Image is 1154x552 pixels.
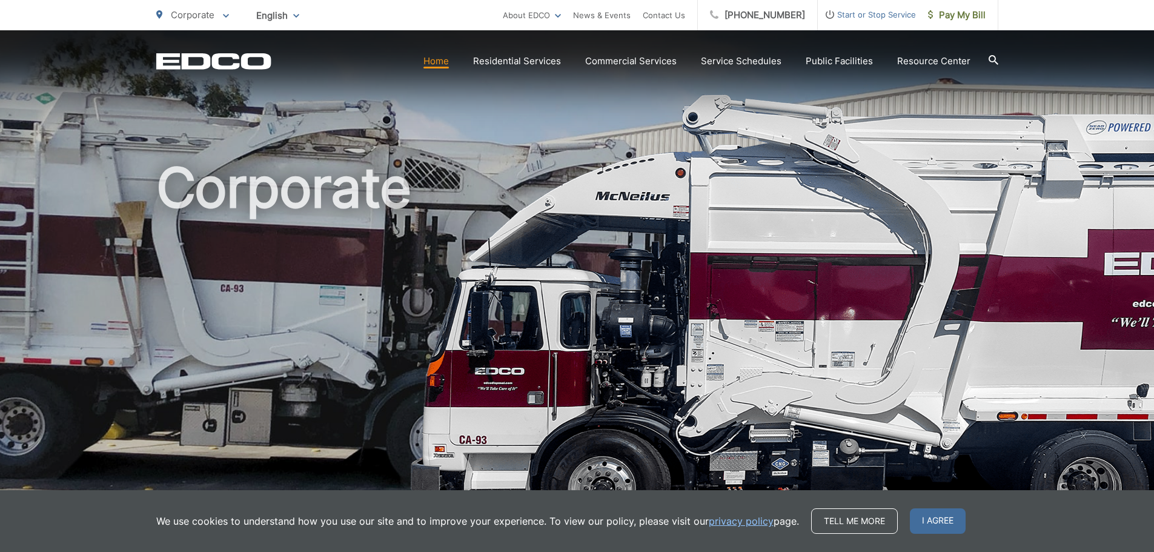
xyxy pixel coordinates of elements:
a: Residential Services [473,54,561,68]
a: Contact Us [643,8,685,22]
span: I agree [910,508,966,534]
a: About EDCO [503,8,561,22]
a: Tell me more [811,508,898,534]
a: Service Schedules [701,54,781,68]
p: We use cookies to understand how you use our site and to improve your experience. To view our pol... [156,514,799,528]
a: Home [423,54,449,68]
a: Commercial Services [585,54,677,68]
a: EDCD logo. Return to the homepage. [156,53,271,70]
a: privacy policy [709,514,774,528]
span: English [247,5,308,26]
a: News & Events [573,8,631,22]
span: Pay My Bill [928,8,986,22]
h1: Corporate [156,158,998,541]
a: Public Facilities [806,54,873,68]
span: Corporate [171,9,214,21]
a: Resource Center [897,54,970,68]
